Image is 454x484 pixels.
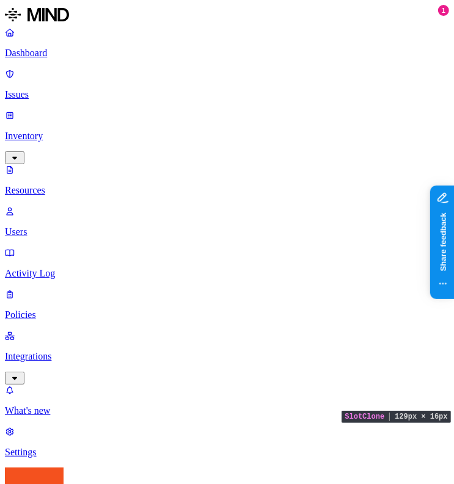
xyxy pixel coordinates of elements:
[5,309,449,320] p: Policies
[5,351,449,362] p: Integrations
[5,185,449,196] p: Resources
[438,5,449,16] div: 1
[5,5,69,24] img: MIND
[5,447,449,458] p: Settings
[5,268,449,279] p: Activity Log
[5,131,449,142] p: Inventory
[5,226,449,237] p: Users
[5,89,449,100] p: Issues
[5,405,449,416] p: What's new
[5,48,449,59] p: Dashboard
